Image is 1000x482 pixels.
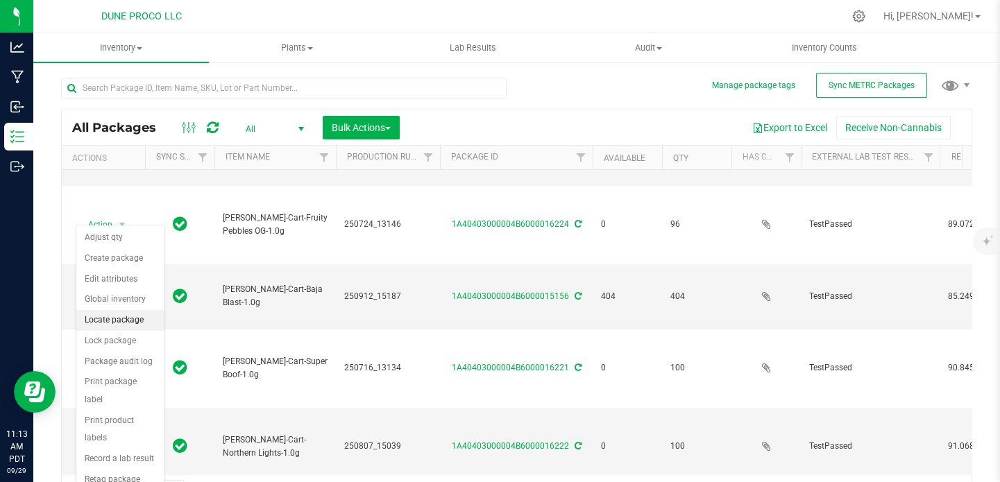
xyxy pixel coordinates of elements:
span: Bulk Actions [332,122,391,133]
a: Inventory Counts [736,33,912,62]
span: All Packages [72,120,170,135]
th: Has COA [731,146,801,170]
span: 404 [670,290,723,303]
a: Audit [561,33,736,62]
a: Lab Results [385,33,561,62]
span: select [114,215,131,234]
inline-svg: Manufacturing [10,70,24,84]
a: 1A40403000004B6000016224 [452,219,569,229]
button: Bulk Actions [323,116,400,139]
span: Sync from Compliance System [573,363,582,372]
li: Global inventory [76,289,164,310]
inline-svg: Inventory [10,130,24,144]
a: Qty [673,153,688,163]
span: TestPassed [809,440,931,453]
a: Package ID [451,152,498,162]
span: 100 [670,361,723,375]
span: 96 [670,218,723,231]
span: In Sync [173,286,187,306]
inline-svg: Analytics [10,40,24,54]
a: Sync Status [156,152,210,162]
a: Filter [313,146,336,169]
li: Create package [76,248,164,269]
span: Sync from Compliance System [573,441,582,451]
span: [PERSON_NAME]-Cart-Baja Blast-1.0g [223,283,328,309]
span: Audit [561,42,736,54]
span: Action [76,215,113,234]
inline-svg: Outbound [10,160,24,173]
span: [PERSON_NAME]-Cart-Fruity Pebbles OG-1.0g [223,212,328,238]
span: Sync METRC Packages [829,80,915,90]
span: TestPassed [809,290,931,303]
span: 404 [601,290,654,303]
button: Export to Excel [743,116,836,139]
inline-svg: Inbound [10,100,24,114]
span: Inventory [33,42,209,54]
li: Print product labels [76,411,164,449]
span: 0 [601,361,654,375]
li: Edit attributes [76,269,164,290]
span: 100 [670,440,723,453]
span: [PERSON_NAME]-Cart-Northern Lights-1.0g [223,433,328,460]
a: Item Name [226,152,270,162]
a: 1A40403000004B6000016221 [452,363,569,372]
span: 0 [601,218,654,231]
a: Plants [209,33,384,62]
li: Adjust qty [76,227,164,248]
li: Package audit log [76,352,164,372]
button: Manage package tags [712,80,795,92]
a: Filter [917,146,940,169]
p: 09/29 [6,465,27,476]
span: In Sync [173,358,187,377]
button: Sync METRC Packages [816,73,927,98]
a: Filter [192,146,214,169]
span: 0 [601,440,654,453]
span: 250724_13146 [344,218,432,231]
span: TestPassed [809,218,931,231]
a: 1A40403000004B6000015156 [452,291,569,301]
li: Lock package [76,331,164,352]
li: Print package label [76,372,164,410]
span: 250807_15039 [344,440,432,453]
a: External Lab Test Result [812,152,921,162]
p: 11:13 AM PDT [6,428,27,465]
div: Manage settings [850,10,867,23]
span: Sync from Compliance System [573,219,582,229]
a: 1A40403000004B6000016222 [452,441,569,451]
a: Inventory [33,33,209,62]
a: Filter [570,146,593,169]
a: Filter [778,146,801,169]
span: DUNE PROCO LLC [101,10,182,22]
a: Production Run [347,152,417,162]
span: In Sync [173,214,187,234]
div: Actions [72,153,139,163]
span: 250912_15187 [344,290,432,303]
a: Available [604,153,645,163]
span: Plants [210,42,384,54]
button: Receive Non-Cannabis [836,116,951,139]
span: Inventory Counts [773,42,876,54]
a: Filter [417,146,440,169]
span: 250716_13134 [344,361,432,375]
input: Search Package ID, Item Name, SKU, Lot or Part Number... [61,78,507,98]
span: [PERSON_NAME]-Cart-Super Boof-1.0g [223,355,328,381]
li: Locate package [76,310,164,331]
span: Lab Results [431,42,515,54]
li: Record a lab result [76,449,164,470]
span: Sync from Compliance System [573,291,582,301]
span: In Sync [173,436,187,456]
iframe: Resource center [14,371,56,413]
span: Hi, [PERSON_NAME]! [883,10,974,21]
span: TestPassed [809,361,931,375]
